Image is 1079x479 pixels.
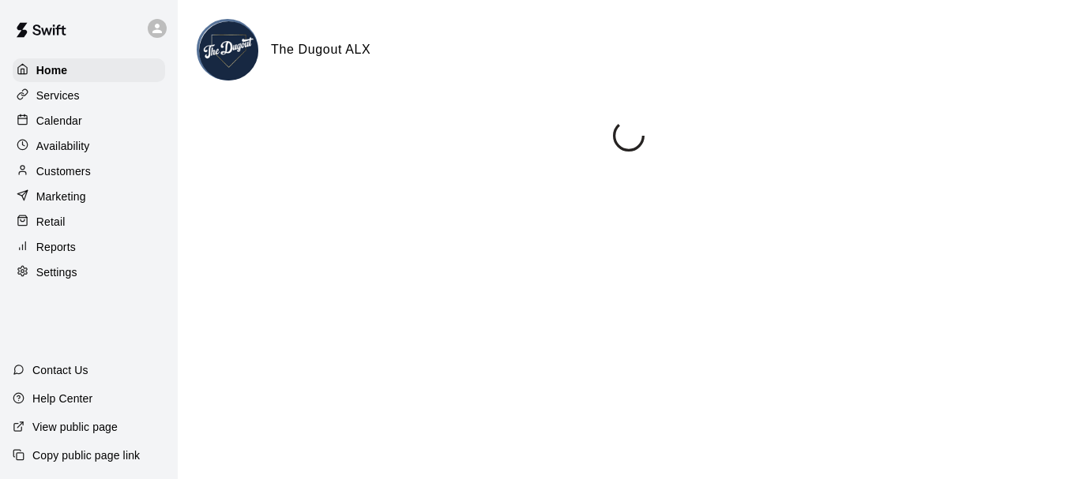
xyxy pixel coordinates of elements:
[32,391,92,406] p: Help Center
[36,239,76,255] p: Reports
[36,138,90,154] p: Availability
[36,264,77,280] p: Settings
[36,189,86,204] p: Marketing
[13,159,165,183] a: Customers
[36,113,82,129] p: Calendar
[36,88,80,103] p: Services
[36,214,66,230] p: Retail
[13,210,165,234] a: Retail
[13,185,165,208] a: Marketing
[32,447,140,463] p: Copy public page link
[36,62,68,78] p: Home
[13,235,165,259] a: Reports
[32,419,118,435] p: View public page
[36,163,91,179] p: Customers
[32,362,88,378] p: Contact Us
[13,84,165,107] a: Services
[271,39,370,60] h6: The Dugout ALX
[13,109,165,133] a: Calendar
[13,134,165,158] a: Availability
[199,21,258,80] img: The Dugout ALX logo
[13,58,165,82] a: Home
[13,260,165,284] a: Settings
